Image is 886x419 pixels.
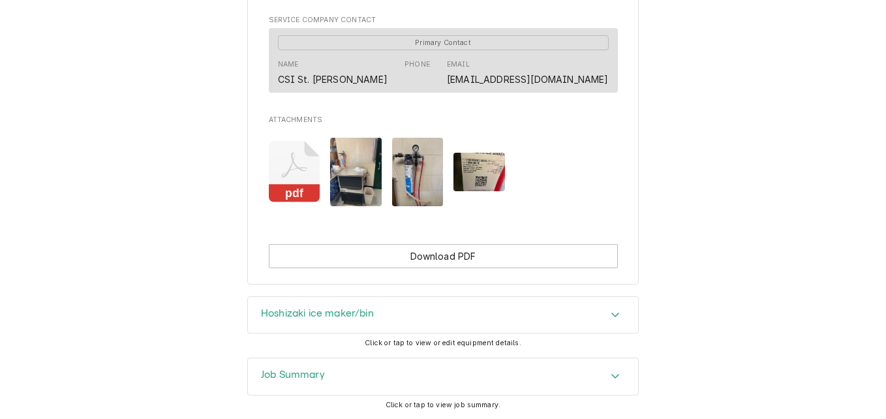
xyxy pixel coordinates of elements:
[330,138,382,206] img: seRqjaoSHuANIyorq1tO
[248,358,638,395] button: Accordion Details Expand Trigger
[269,244,618,268] div: Button Group Row
[261,307,374,320] h3: Hoshizaki ice maker/bin
[447,59,470,70] div: Email
[447,74,608,85] a: [EMAIL_ADDRESS][DOMAIN_NAME]
[278,35,609,50] div: Primary
[269,115,618,125] span: Attachments
[386,401,500,409] span: Click or tap to view job summary.
[278,59,299,70] div: Name
[247,358,639,396] div: Job Summary
[405,59,430,85] div: Phone
[269,28,618,99] div: Service Company Contact List
[453,153,505,191] img: FUOzWiq1QQ6udYOLH39U
[269,115,618,217] div: Attachments
[269,244,618,268] button: Download PDF
[269,138,320,206] button: pdf
[278,35,609,50] span: Primary Contact
[269,127,618,217] span: Attachments
[269,28,618,93] div: Contact
[365,339,521,347] span: Click or tap to view or edit equipment details.
[269,15,618,25] span: Service Company Contact
[447,59,608,85] div: Email
[269,15,618,99] div: Service Company Contact
[261,369,325,381] h3: Job Summary
[248,297,638,334] div: Accordion Header
[278,59,388,85] div: Name
[247,296,639,334] div: Hoshizaki ice maker/bin
[269,244,618,268] div: Button Group
[278,72,388,86] div: CSI St. [PERSON_NAME]
[392,138,444,206] img: edYwwA2zSfSYZtxhg9Ji
[248,358,638,395] div: Accordion Header
[405,59,430,70] div: Phone
[248,297,638,334] button: Accordion Details Expand Trigger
